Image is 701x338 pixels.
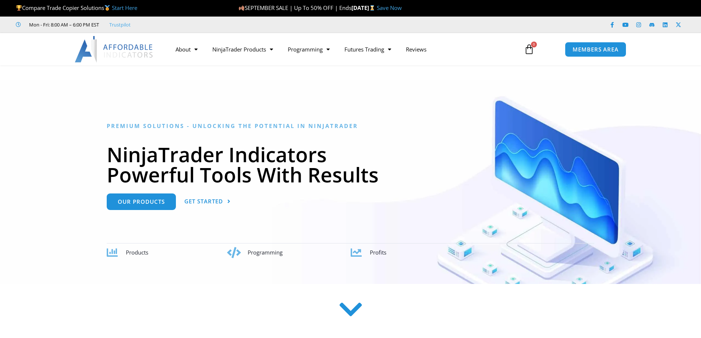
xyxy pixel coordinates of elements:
span: Programming [248,249,283,256]
img: 🍂 [239,5,244,11]
span: Products [126,249,148,256]
span: 0 [531,42,537,47]
img: 🏆 [16,5,22,11]
a: Get Started [184,193,231,210]
span: Get Started [184,199,223,204]
strong: [DATE] [351,4,377,11]
h1: NinjaTrader Indicators Powerful Tools With Results [107,144,594,185]
h6: Premium Solutions - Unlocking the Potential in NinjaTrader [107,122,594,129]
a: Reviews [399,41,434,58]
img: ⌛ [369,5,375,11]
span: SEPTEMBER SALE | Up To 50% OFF | Ends [238,4,351,11]
a: Futures Trading [337,41,399,58]
a: Start Here [112,4,137,11]
span: Mon - Fri: 8:00 AM – 6:00 PM EST [27,20,99,29]
a: MEMBERS AREA [565,42,626,57]
nav: Menu [168,41,516,58]
a: Programming [280,41,337,58]
a: Save Now [377,4,402,11]
a: 0 [513,39,545,60]
span: Compare Trade Copier Solutions [16,4,137,11]
span: MEMBERS AREA [573,47,619,52]
img: LogoAI | Affordable Indicators – NinjaTrader [75,36,154,63]
a: NinjaTrader Products [205,41,280,58]
a: Our Products [107,193,176,210]
span: Profits [370,249,386,256]
span: Our Products [118,199,165,204]
a: About [168,41,205,58]
img: 🥇 [105,5,110,11]
a: Trustpilot [109,20,131,29]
